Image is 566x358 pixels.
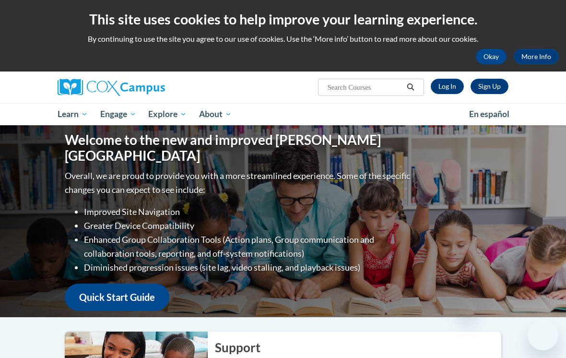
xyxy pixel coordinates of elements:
[142,103,193,125] a: Explore
[471,79,508,94] a: Register
[65,169,413,197] p: Overall, we are proud to provide you with a more streamlined experience. Some of the specific cha...
[403,82,418,93] button: Search
[58,79,198,96] a: Cox Campus
[65,132,413,164] h1: Welcome to the new and improved [PERSON_NAME][GEOGRAPHIC_DATA]
[84,219,413,233] li: Greater Device Compatibility
[84,233,413,261] li: Enhanced Group Collaboration Tools (Action plans, Group communication and collaboration tools, re...
[7,10,559,29] h2: This site uses cookies to help improve your learning experience.
[148,108,187,120] span: Explore
[58,108,88,120] span: Learn
[215,339,501,356] h2: Support
[100,108,136,120] span: Engage
[199,108,232,120] span: About
[431,79,464,94] a: Log In
[514,49,559,64] a: More Info
[50,103,516,125] div: Main menu
[327,82,403,93] input: Search Courses
[84,205,413,219] li: Improved Site Navigation
[476,49,507,64] button: Okay
[463,104,516,124] a: En español
[51,103,94,125] a: Learn
[7,34,559,44] p: By continuing to use the site you agree to our use of cookies. Use the ‘More info’ button to read...
[84,261,413,274] li: Diminished progression issues (site lag, video stalling, and playback issues)
[528,320,558,350] iframe: Button to launch messaging window
[193,103,238,125] a: About
[65,284,169,311] a: Quick Start Guide
[458,297,477,316] iframe: Close message
[469,109,509,119] span: En español
[58,79,165,96] img: Cox Campus
[94,103,142,125] a: Engage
